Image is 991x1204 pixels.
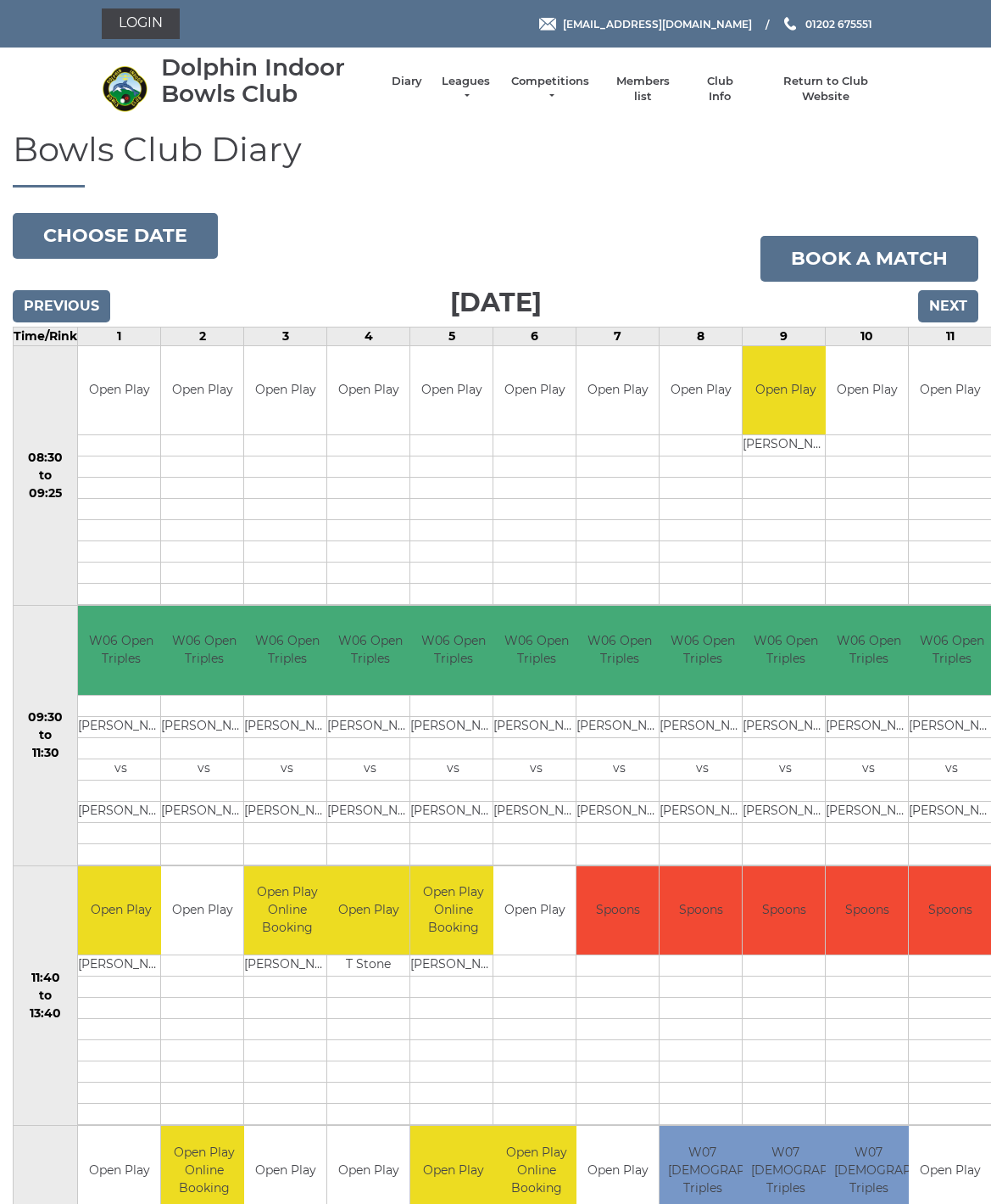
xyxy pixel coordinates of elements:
td: [PERSON_NAME] [826,716,911,737]
td: W06 Open Triples [327,606,413,695]
td: vs [410,759,496,780]
td: Open Play [327,866,409,955]
a: Email [EMAIL_ADDRESS][DOMAIN_NAME] [539,16,752,32]
td: [PERSON_NAME] [78,716,164,737]
td: T Stone [327,955,409,977]
td: Open Play [78,346,160,435]
button: Choose date [13,213,218,259]
td: 10 [826,327,909,345]
td: Open Play [826,346,908,435]
td: [PERSON_NAME] [161,716,247,737]
td: vs [826,759,911,780]
td: [PERSON_NAME] [410,801,496,822]
td: Open Play [161,866,243,955]
td: vs [161,759,247,780]
td: [PERSON_NAME] [743,435,828,456]
td: 9 [743,327,826,345]
td: Open Play [493,866,576,955]
td: Open Play [410,346,493,435]
td: [PERSON_NAME] [161,801,247,822]
td: 7 [576,327,660,345]
td: Spoons [743,866,825,955]
img: Phone us [784,17,796,31]
td: 2 [161,327,244,345]
span: [EMAIL_ADDRESS][DOMAIN_NAME] [563,17,752,30]
td: W06 Open Triples [743,606,828,695]
a: Leagues [439,74,493,104]
td: [PERSON_NAME] [244,955,330,977]
a: Club Info [695,74,744,104]
a: Competitions [509,74,591,104]
td: [PERSON_NAME] [410,955,496,977]
td: [PERSON_NAME] [660,801,745,822]
td: 08:30 to 09:25 [14,345,78,606]
a: Members list [608,74,678,104]
td: [PERSON_NAME] [826,801,911,822]
td: 09:30 to 11:30 [14,606,78,866]
td: vs [493,759,579,780]
td: [PERSON_NAME] [410,716,496,737]
td: [PERSON_NAME] [743,801,828,822]
td: vs [327,759,413,780]
td: Open Play [576,346,659,435]
td: W06 Open Triples [576,606,662,695]
td: Spoons [576,866,659,955]
td: Open Play [493,346,576,435]
span: 01202 675551 [805,17,872,30]
td: vs [660,759,745,780]
input: Previous [13,290,110,322]
td: vs [576,759,662,780]
h1: Bowls Club Diary [13,131,978,188]
td: 5 [410,327,493,345]
input: Next [918,290,978,322]
td: Open Play [660,346,742,435]
td: 6 [493,327,576,345]
td: [PERSON_NAME] [660,716,745,737]
td: Time/Rink [14,327,78,345]
img: Email [539,18,556,31]
td: 3 [244,327,327,345]
td: W06 Open Triples [78,606,164,695]
td: Open Play [743,346,828,435]
td: [PERSON_NAME] [743,716,828,737]
td: W06 Open Triples [161,606,247,695]
td: Open Play [244,346,326,435]
td: [PERSON_NAME] [244,716,330,737]
td: vs [743,759,828,780]
td: W06 Open Triples [244,606,330,695]
a: Book a match [760,236,978,282]
td: vs [78,759,164,780]
td: [PERSON_NAME] [244,801,330,822]
td: [PERSON_NAME] [78,955,164,977]
td: Spoons [826,866,908,955]
td: Spoons [909,866,991,955]
td: [PERSON_NAME] [576,801,662,822]
td: Open Play [161,346,243,435]
div: Dolphin Indoor Bowls Club [161,54,375,107]
td: W06 Open Triples [410,606,496,695]
a: Phone us 01202 675551 [782,16,872,32]
a: Return to Club Website [761,74,889,104]
td: Spoons [660,866,742,955]
td: 11:40 to 13:40 [14,865,78,1126]
td: [PERSON_NAME] [493,801,579,822]
img: Dolphin Indoor Bowls Club [102,65,148,112]
td: Open Play Online Booking [244,866,330,955]
a: Diary [392,74,422,89]
td: W06 Open Triples [660,606,745,695]
td: Open Play Online Booking [410,866,496,955]
td: [PERSON_NAME] [327,716,413,737]
td: Open Play [909,346,991,435]
td: W06 Open Triples [493,606,579,695]
td: 4 [327,327,410,345]
td: [PERSON_NAME] [327,801,413,822]
td: [PERSON_NAME] [576,716,662,737]
td: 8 [660,327,743,345]
td: [PERSON_NAME] [493,716,579,737]
td: Open Play [327,346,409,435]
td: 1 [78,327,161,345]
td: vs [244,759,330,780]
td: [PERSON_NAME] [78,801,164,822]
a: Login [102,8,180,39]
td: W06 Open Triples [826,606,911,695]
